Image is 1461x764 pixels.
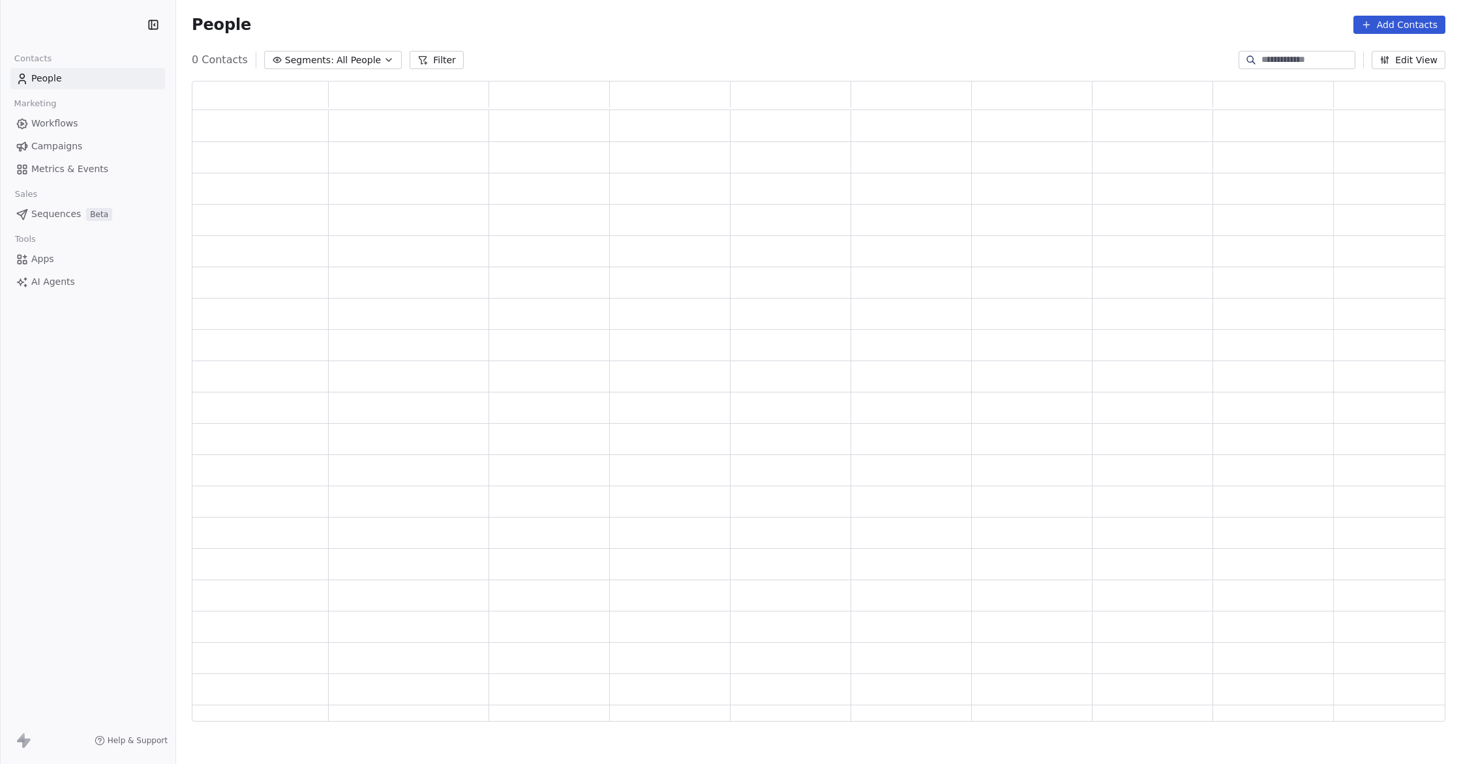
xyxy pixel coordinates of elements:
span: Segments: [285,53,334,67]
a: Campaigns [10,136,165,157]
span: Help & Support [108,735,168,746]
span: Workflows [31,117,78,130]
span: All People [337,53,381,67]
span: Tools [9,229,41,249]
span: 0 Contacts [192,52,248,68]
div: grid [192,110,1454,722]
span: Sequences [31,207,81,221]
button: Add Contacts [1353,16,1445,34]
span: Metrics & Events [31,162,108,176]
span: Beta [86,208,112,221]
a: Workflows [10,113,165,134]
a: Apps [10,248,165,270]
button: Filter [410,51,464,69]
a: Help & Support [95,735,168,746]
span: AI Agents [31,275,75,289]
span: Contacts [8,49,57,68]
a: AI Agents [10,271,165,293]
span: Marketing [8,94,62,113]
span: People [31,72,62,85]
span: Campaigns [31,140,82,153]
span: Apps [31,252,54,266]
a: Metrics & Events [10,158,165,180]
span: Sales [9,184,43,204]
button: Edit View [1372,51,1445,69]
a: SequencesBeta [10,203,165,225]
span: People [192,15,251,35]
a: People [10,68,165,89]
